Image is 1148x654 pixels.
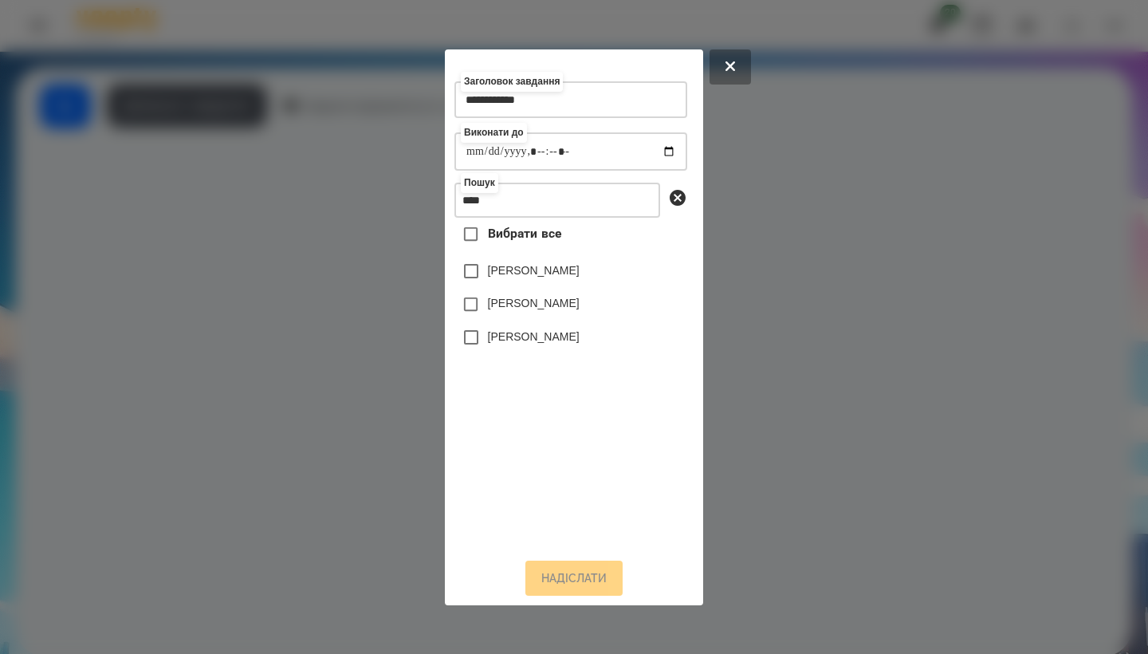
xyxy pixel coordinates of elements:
[488,329,580,345] label: [PERSON_NAME]
[488,262,580,278] label: [PERSON_NAME]
[525,561,623,596] button: Надіслати
[461,173,498,193] label: Пошук
[461,123,527,143] label: Виконати до
[488,295,580,311] label: [PERSON_NAME]
[488,224,562,243] span: Вибрати все
[461,72,563,92] label: Заголовок завдання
